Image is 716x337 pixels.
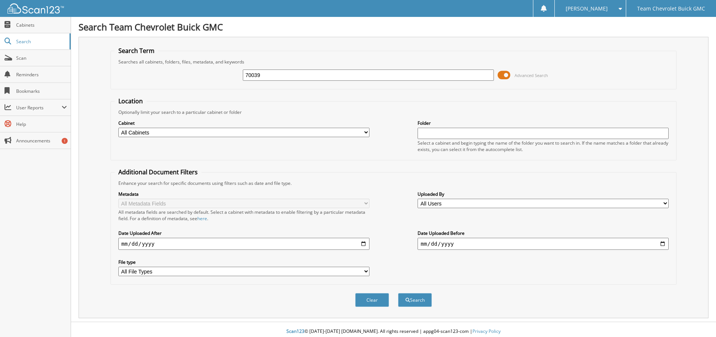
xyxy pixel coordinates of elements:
legend: Location [115,97,147,105]
span: User Reports [16,104,62,111]
div: Enhance your search for specific documents using filters such as date and file type. [115,180,672,186]
legend: Additional Document Filters [115,168,201,176]
label: Date Uploaded After [118,230,369,236]
span: Scan123 [286,328,304,334]
legend: Search Term [115,47,158,55]
a: here [197,215,207,222]
button: Search [398,293,432,307]
span: Advanced Search [515,73,548,78]
iframe: Chat Widget [678,301,716,337]
span: Reminders [16,71,67,78]
input: start [118,238,369,250]
span: Scan [16,55,67,61]
label: Date Uploaded Before [418,230,669,236]
div: Searches all cabinets, folders, files, metadata, and keywords [115,59,672,65]
div: All metadata fields are searched by default. Select a cabinet with metadata to enable filtering b... [118,209,369,222]
label: Folder [418,120,669,126]
label: Uploaded By [418,191,669,197]
input: end [418,238,669,250]
span: Bookmarks [16,88,67,94]
label: Cabinet [118,120,369,126]
a: Privacy Policy [472,328,501,334]
label: File type [118,259,369,265]
button: Clear [355,293,389,307]
span: Search [16,38,66,45]
h1: Search Team Chevrolet Buick GMC [79,21,708,33]
img: scan123-logo-white.svg [8,3,64,14]
span: Cabinets [16,22,67,28]
label: Metadata [118,191,369,197]
div: Select a cabinet and begin typing the name of the folder you want to search in. If the name match... [418,140,669,153]
span: Help [16,121,67,127]
span: Team Chevrolet Buick GMC [637,6,705,11]
span: [PERSON_NAME] [566,6,608,11]
div: Optionally limit your search to a particular cabinet or folder [115,109,672,115]
div: 1 [62,138,68,144]
span: Announcements [16,138,67,144]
